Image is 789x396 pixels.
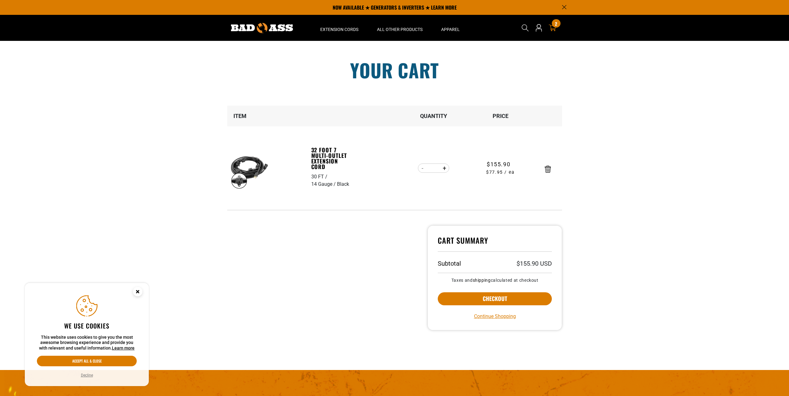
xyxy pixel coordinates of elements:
[555,21,557,26] span: 2
[377,27,423,32] span: All Other Products
[112,346,135,350] a: Learn more
[37,322,137,330] h2: We use cookies
[520,23,530,33] summary: Search
[25,283,149,386] aside: Cookie Consent
[438,278,552,282] small: Taxes and calculated at checkout
[428,163,440,173] input: Quantity for 32 Foot 7 Multi-Outlet Extension Cord
[311,173,329,181] div: 30 FT
[438,292,552,305] button: Checkout
[223,61,567,79] h1: Your cart
[337,181,349,188] div: Black
[474,313,516,320] a: Continue Shopping
[516,260,552,267] p: $155.90 USD
[487,160,510,168] span: $155.90
[311,181,337,188] div: 14 Gauge
[441,27,460,32] span: Apparel
[473,278,491,283] a: shipping
[230,151,269,190] img: black
[400,106,467,126] th: Quantity
[227,106,311,126] th: Item
[368,15,432,41] summary: All Other Products
[37,335,137,351] p: This website uses cookies to give you the most awesome browsing experience and provide you with r...
[311,15,368,41] summary: Extension Cords
[438,236,552,252] h4: Cart Summary
[545,167,551,171] a: Remove 32 Foot 7 Multi-Outlet Extension Cord - 30 FT / 14 Gauge / Black
[320,27,358,32] span: Extension Cords
[37,356,137,366] button: Accept all & close
[311,147,354,169] a: 32 Foot 7 Multi-Outlet Extension Cord
[467,169,534,176] span: $77.95 / ea
[467,106,534,126] th: Price
[231,23,293,33] img: Bad Ass Extension Cords
[79,372,95,378] button: Decline
[438,260,461,267] h3: Subtotal
[432,15,469,41] summary: Apparel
